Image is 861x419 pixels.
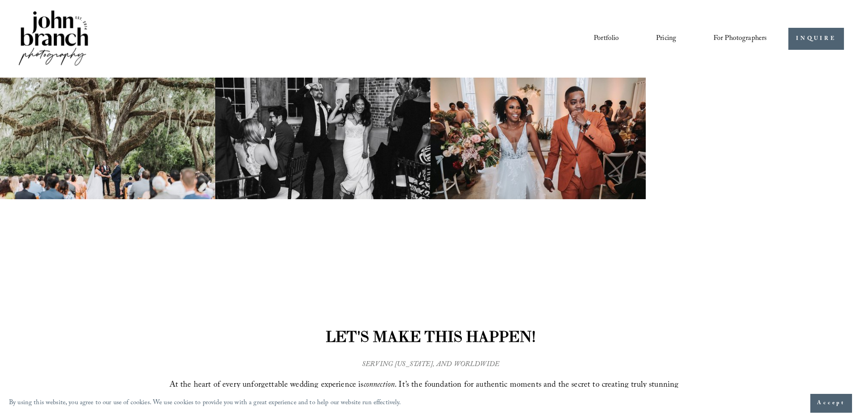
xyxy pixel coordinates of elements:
em: SERVING [US_STATE], AND WORLDWIDE [362,359,499,371]
a: INQUIRE [788,28,844,50]
button: Accept [810,394,852,413]
img: John Branch IV Photography [17,9,90,69]
span: For Photographers [713,32,767,46]
img: Bride and groom walking down the aisle in wedding attire, bride holding bouquet. [430,78,646,199]
em: connection [364,379,395,393]
a: folder dropdown [713,31,767,47]
strong: LET'S MAKE THIS HAPPEN! [326,327,535,346]
a: Pricing [656,31,676,47]
p: By using this website, you agree to our use of cookies. We use cookies to provide you with a grea... [9,397,401,410]
img: A bride and groom energetically entering a wedding reception with guests cheering and clapping, s... [215,78,430,199]
a: Portfolio [594,31,619,47]
span: Accept [817,399,845,408]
